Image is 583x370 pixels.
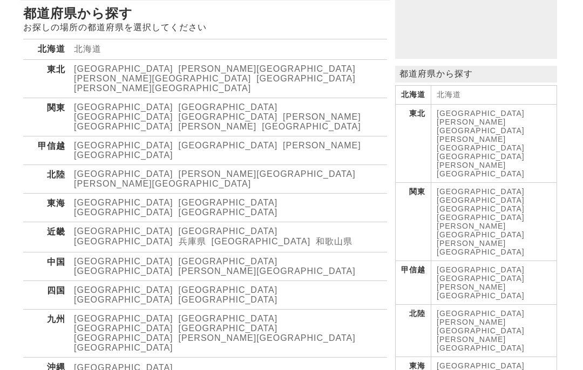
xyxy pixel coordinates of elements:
[23,23,387,34] p: お探しの場所の都道府県を選択してください
[23,253,70,282] th: 中国
[179,314,278,324] a: [GEOGRAPHIC_DATA]
[396,305,431,358] th: 北陸
[74,208,173,217] a: [GEOGRAPHIC_DATA]
[179,286,278,295] a: [GEOGRAPHIC_DATA]
[437,266,525,275] a: [GEOGRAPHIC_DATA]
[437,275,525,283] a: [GEOGRAPHIC_DATA]
[74,344,173,353] a: [GEOGRAPHIC_DATA]
[437,196,525,205] a: [GEOGRAPHIC_DATA]
[437,248,525,257] a: [GEOGRAPHIC_DATA]
[396,183,431,262] th: 関東
[74,141,173,150] a: [GEOGRAPHIC_DATA]
[179,198,278,208] a: [GEOGRAPHIC_DATA]
[256,74,356,84] a: [GEOGRAPHIC_DATA]
[179,237,206,246] a: 兵庫県
[74,65,173,74] a: [GEOGRAPHIC_DATA]
[179,122,257,132] a: [PERSON_NAME]
[74,170,173,179] a: [GEOGRAPHIC_DATA]
[74,267,173,276] a: [GEOGRAPHIC_DATA]
[437,310,525,318] a: [GEOGRAPHIC_DATA]
[23,310,70,358] th: 九州
[437,222,525,239] a: [PERSON_NAME][GEOGRAPHIC_DATA]
[23,99,70,137] th: 関東
[179,324,278,333] a: [GEOGRAPHIC_DATA]
[179,65,356,74] a: [PERSON_NAME][GEOGRAPHIC_DATA]
[396,105,431,183] th: 東北
[74,74,251,84] a: [PERSON_NAME][GEOGRAPHIC_DATA]
[74,84,251,93] a: [PERSON_NAME][GEOGRAPHIC_DATA]
[179,227,278,236] a: [GEOGRAPHIC_DATA]
[74,103,173,112] a: [GEOGRAPHIC_DATA]
[74,237,173,246] a: [GEOGRAPHIC_DATA]
[74,257,173,266] a: [GEOGRAPHIC_DATA]
[74,296,173,305] a: [GEOGRAPHIC_DATA]
[437,335,525,353] a: [PERSON_NAME][GEOGRAPHIC_DATA]
[74,227,173,236] a: [GEOGRAPHIC_DATA]
[74,180,251,189] a: [PERSON_NAME][GEOGRAPHIC_DATA]
[437,318,525,335] a: [PERSON_NAME][GEOGRAPHIC_DATA]
[23,223,70,253] th: 近畿
[437,283,525,300] a: [PERSON_NAME][GEOGRAPHIC_DATA]
[74,113,173,122] a: [GEOGRAPHIC_DATA]
[437,188,525,196] a: [GEOGRAPHIC_DATA]
[179,334,356,343] a: [PERSON_NAME][GEOGRAPHIC_DATA]
[74,334,173,343] a: [GEOGRAPHIC_DATA]
[395,66,557,83] p: 都道府県から探す
[74,113,361,132] a: [PERSON_NAME][GEOGRAPHIC_DATA]
[74,45,101,54] a: 北海道
[437,205,525,214] a: [GEOGRAPHIC_DATA]
[437,153,525,161] a: [GEOGRAPHIC_DATA]
[179,257,278,266] a: [GEOGRAPHIC_DATA]
[74,324,173,333] a: [GEOGRAPHIC_DATA]
[262,122,361,132] a: [GEOGRAPHIC_DATA]
[316,237,352,246] a: 和歌山県
[396,262,431,305] th: 甲信越
[23,40,70,60] th: 北海道
[437,214,525,222] a: [GEOGRAPHIC_DATA]
[437,239,506,248] a: [PERSON_NAME]
[23,5,387,23] h1: 都道府県から探す
[437,118,525,135] a: [PERSON_NAME][GEOGRAPHIC_DATA]
[437,109,525,118] a: [GEOGRAPHIC_DATA]
[23,60,70,99] th: 東北
[396,86,431,105] th: 北海道
[179,113,278,122] a: [GEOGRAPHIC_DATA]
[74,314,173,324] a: [GEOGRAPHIC_DATA]
[179,267,356,276] a: [PERSON_NAME][GEOGRAPHIC_DATA]
[179,141,278,150] a: [GEOGRAPHIC_DATA]
[179,103,278,112] a: [GEOGRAPHIC_DATA]
[179,170,356,179] a: [PERSON_NAME][GEOGRAPHIC_DATA]
[437,91,461,99] a: 北海道
[23,282,70,310] th: 四国
[437,135,525,153] a: [PERSON_NAME][GEOGRAPHIC_DATA]
[23,137,70,166] th: 甲信越
[74,286,173,295] a: [GEOGRAPHIC_DATA]
[179,208,278,217] a: [GEOGRAPHIC_DATA]
[212,237,311,246] a: [GEOGRAPHIC_DATA]
[23,194,70,223] th: 東海
[74,141,361,160] a: [PERSON_NAME][GEOGRAPHIC_DATA]
[179,296,278,305] a: [GEOGRAPHIC_DATA]
[23,166,70,194] th: 北陸
[437,161,525,179] a: [PERSON_NAME][GEOGRAPHIC_DATA]
[74,198,173,208] a: [GEOGRAPHIC_DATA]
